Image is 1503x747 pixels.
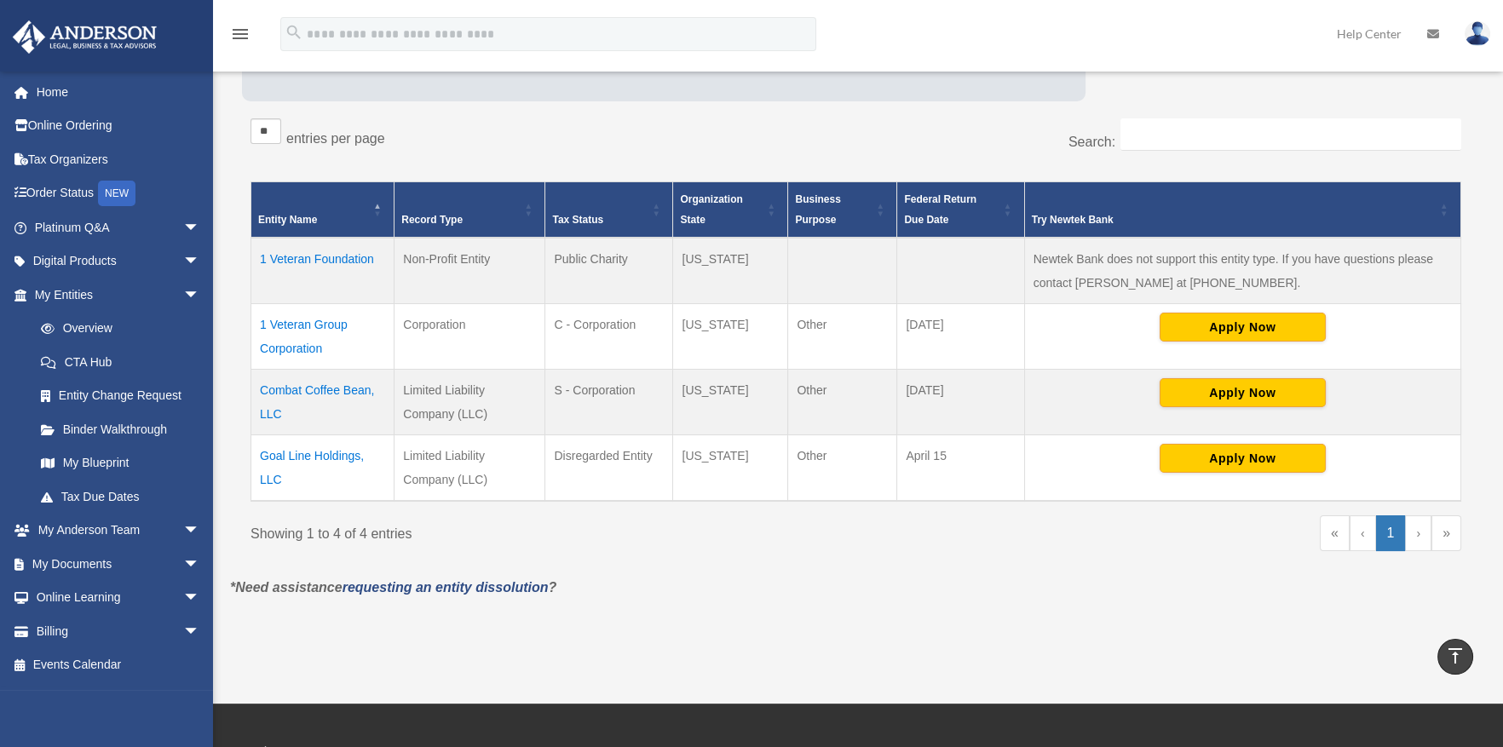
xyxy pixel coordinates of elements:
[12,142,226,176] a: Tax Organizers
[183,547,217,582] span: arrow_drop_down
[24,312,209,346] a: Overview
[673,303,788,369] td: [US_STATE]
[394,238,545,304] td: Non-Profit Entity
[251,369,394,434] td: Combat Coffee Bean, LLC
[897,181,1024,238] th: Federal Return Due Date: Activate to sort
[545,303,673,369] td: C - Corporation
[24,379,217,413] a: Entity Change Request
[12,581,226,615] a: Online Learningarrow_drop_down
[394,181,545,238] th: Record Type: Activate to sort
[673,238,788,304] td: [US_STATE]
[183,278,217,313] span: arrow_drop_down
[251,434,394,501] td: Goal Line Holdings, LLC
[1160,378,1326,407] button: Apply Now
[897,434,1024,501] td: April 15
[8,20,162,54] img: Anderson Advisors Platinum Portal
[1437,639,1473,675] a: vertical_align_top
[12,109,226,143] a: Online Ordering
[183,244,217,279] span: arrow_drop_down
[24,480,217,514] a: Tax Due Dates
[183,514,217,549] span: arrow_drop_down
[258,214,317,226] span: Entity Name
[904,193,976,226] span: Federal Return Due Date
[250,515,844,546] div: Showing 1 to 4 of 4 entries
[12,244,226,279] a: Digital Productsarrow_drop_down
[12,547,226,581] a: My Documentsarrow_drop_down
[394,369,545,434] td: Limited Liability Company (LLC)
[251,181,394,238] th: Entity Name: Activate to invert sorting
[24,412,217,446] a: Binder Walkthrough
[673,434,788,501] td: [US_STATE]
[12,648,226,682] a: Events Calendar
[673,181,788,238] th: Organization State: Activate to sort
[897,369,1024,434] td: [DATE]
[1032,210,1435,230] div: Try Newtek Bank
[545,369,673,434] td: S - Corporation
[788,303,897,369] td: Other
[795,193,840,226] span: Business Purpose
[394,303,545,369] td: Corporation
[788,434,897,501] td: Other
[680,193,742,226] span: Organization State
[1405,515,1431,551] a: Next
[1160,313,1326,342] button: Apply Now
[286,131,385,146] label: entries per page
[1320,515,1350,551] a: First
[12,176,226,211] a: Order StatusNEW
[1376,515,1406,551] a: 1
[183,210,217,245] span: arrow_drop_down
[1465,21,1490,46] img: User Pic
[1350,515,1376,551] a: Previous
[1431,515,1461,551] a: Last
[1160,444,1326,473] button: Apply Now
[545,434,673,501] td: Disregarded Entity
[1068,135,1115,149] label: Search:
[401,214,463,226] span: Record Type
[230,24,250,44] i: menu
[343,580,549,595] a: requesting an entity dissolution
[12,278,217,312] a: My Entitiesarrow_drop_down
[394,434,545,501] td: Limited Liability Company (LLC)
[251,303,394,369] td: 1 Veteran Group Corporation
[230,30,250,44] a: menu
[788,369,897,434] td: Other
[285,23,303,42] i: search
[1024,238,1460,304] td: Newtek Bank does not support this entity type. If you have questions please contact [PERSON_NAME]...
[788,181,897,238] th: Business Purpose: Activate to sort
[552,214,603,226] span: Tax Status
[251,238,394,304] td: 1 Veteran Foundation
[1445,646,1466,666] i: vertical_align_top
[12,514,226,548] a: My Anderson Teamarrow_drop_down
[24,345,217,379] a: CTA Hub
[183,581,217,616] span: arrow_drop_down
[12,210,226,244] a: Platinum Q&Aarrow_drop_down
[98,181,135,206] div: NEW
[545,238,673,304] td: Public Charity
[230,580,556,595] em: *Need assistance ?
[897,303,1024,369] td: [DATE]
[1024,181,1460,238] th: Try Newtek Bank : Activate to sort
[183,614,217,649] span: arrow_drop_down
[12,75,226,109] a: Home
[12,614,226,648] a: Billingarrow_drop_down
[545,181,673,238] th: Tax Status: Activate to sort
[673,369,788,434] td: [US_STATE]
[24,446,217,480] a: My Blueprint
